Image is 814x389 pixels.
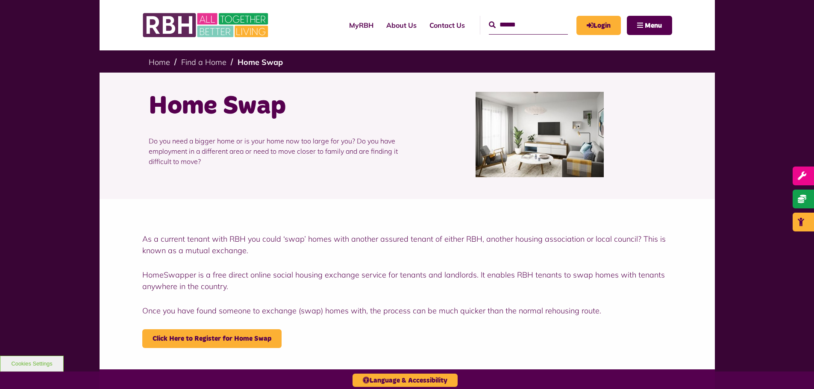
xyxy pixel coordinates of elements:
[423,14,471,37] a: Contact Us
[142,269,672,292] p: HomeSwapper is a free direct online social housing exchange service for tenants and landlords. It...
[476,92,604,177] img: Home Swap
[149,57,170,67] a: Home
[142,233,672,256] p: As a current tenant with RBH you could ‘swap’ homes with another assured tenant of either RBH, an...
[380,14,423,37] a: About Us
[142,9,270,42] img: RBH
[353,374,458,387] button: Language & Accessibility
[238,57,283,67] a: Home Swap
[645,22,662,29] span: Menu
[149,90,401,123] h1: Home Swap
[627,16,672,35] button: Navigation
[142,329,282,348] a: Click Here to Register for Home Swap
[181,57,226,67] a: Find a Home
[142,305,672,316] p: Once you have found someone to exchange (swap) homes with, the process can be much quicker than t...
[576,16,621,35] a: MyRBH
[343,14,380,37] a: MyRBH
[149,123,401,179] p: Do you need a bigger home or is your home now too large for you? Do you have employment in a diff...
